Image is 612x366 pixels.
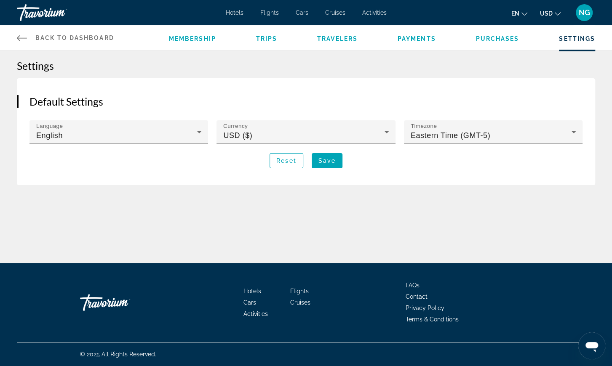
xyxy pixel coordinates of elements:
a: Back to Dashboard [17,25,114,50]
h1: Settings [17,59,595,72]
span: Reset [276,157,297,164]
button: Change language [511,7,527,19]
iframe: Button to launch messaging window [578,332,605,359]
a: Terms & Conditions [406,316,459,323]
a: Settings [559,35,595,42]
mat-label: Language [36,123,63,129]
a: Flights [260,9,279,16]
a: FAQs [406,282,420,289]
a: Contact [406,293,428,300]
a: Privacy Policy [406,305,444,311]
span: USD ($) [223,131,252,140]
a: Purchases [476,35,519,42]
span: Save [318,157,336,164]
button: Reset [270,153,303,168]
a: Cruises [290,299,310,306]
mat-label: Timezone [411,123,437,129]
a: Cars [243,299,256,306]
a: Cars [296,9,308,16]
h2: Default Settings [29,95,583,108]
a: Activities [362,9,387,16]
span: NG [579,8,590,17]
a: Hotels [226,9,243,16]
span: USD [540,10,553,17]
a: Flights [290,288,309,294]
span: © 2025 All Rights Reserved. [80,351,156,358]
a: Hotels [243,288,261,294]
a: Travelers [317,35,358,42]
a: Cruises [325,9,345,16]
mat-label: Currency [223,123,248,129]
a: Payments [398,35,436,42]
button: Save [312,153,342,168]
a: Travorium [17,2,101,24]
span: Back to Dashboard [35,34,114,41]
a: Trips [256,35,278,42]
span: Eastern Time (GMT-5) [411,131,490,140]
a: Membership [169,35,216,42]
span: en [511,10,519,17]
a: Go Home [80,290,164,315]
button: Change currency [540,7,561,19]
span: English [36,131,63,140]
button: User Menu [573,4,595,21]
a: Activities [243,310,268,317]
